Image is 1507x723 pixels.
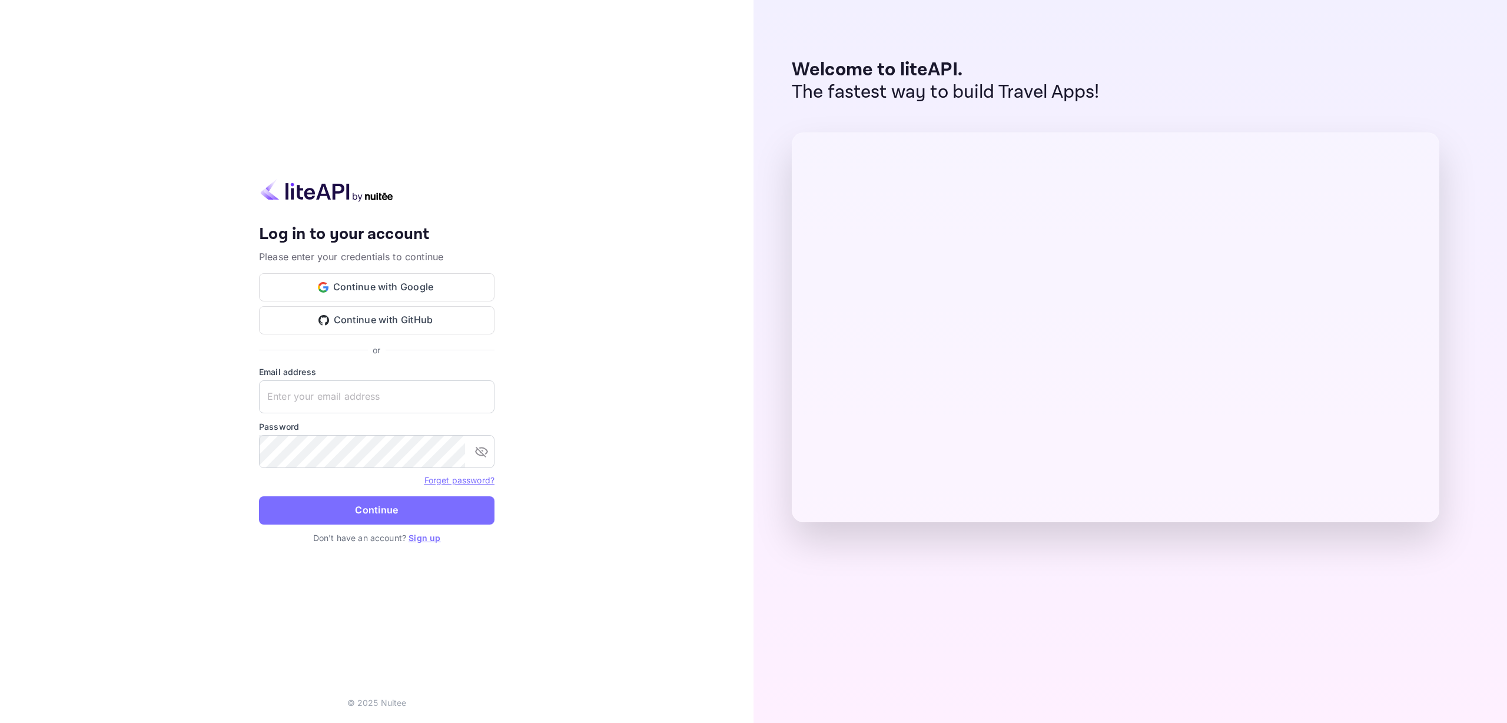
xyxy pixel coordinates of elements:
[424,475,494,485] a: Forget password?
[259,380,494,413] input: Enter your email address
[259,179,394,202] img: liteapi
[259,224,494,245] h4: Log in to your account
[259,532,494,544] p: Don't have an account?
[792,59,1100,81] p: Welcome to liteAPI.
[470,440,493,463] button: toggle password visibility
[424,474,494,486] a: Forget password?
[373,344,380,356] p: or
[259,306,494,334] button: Continue with GitHub
[259,366,494,378] label: Email address
[259,250,494,264] p: Please enter your credentials to continue
[259,420,494,433] label: Password
[347,697,407,709] p: © 2025 Nuitee
[792,132,1439,522] img: liteAPI Dashboard Preview
[259,496,494,525] button: Continue
[409,533,440,543] a: Sign up
[792,81,1100,104] p: The fastest way to build Travel Apps!
[259,273,494,301] button: Continue with Google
